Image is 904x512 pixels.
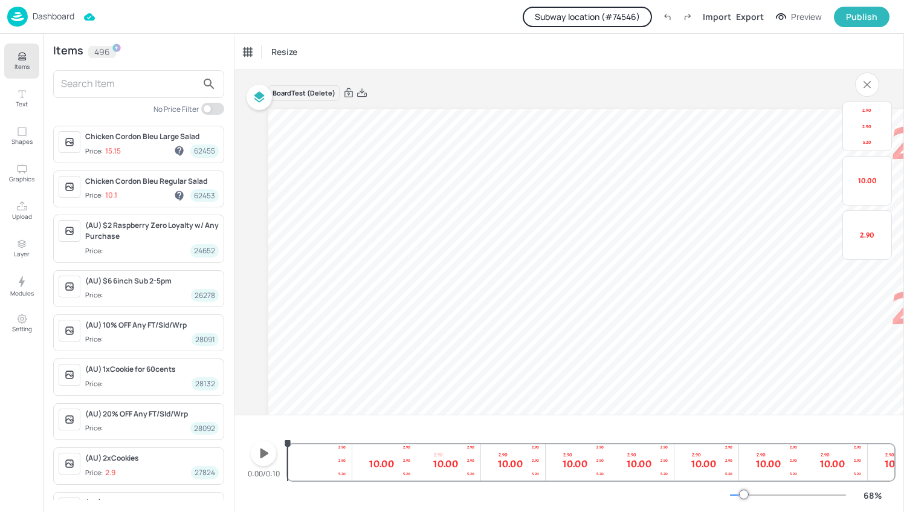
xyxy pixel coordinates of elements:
[85,379,105,389] div: Price:
[12,212,32,221] p: Upload
[15,62,30,71] p: Items
[105,191,117,199] p: 10.1
[192,377,219,390] div: 28132
[677,7,698,27] label: Redo (Ctrl + Y)
[433,457,458,470] span: 10.00
[4,193,39,228] button: Upload
[769,8,829,26] button: Preview
[757,452,766,458] span: 2.90
[725,458,732,463] span: 2.90
[736,10,764,23] div: Export
[338,458,346,463] span: 2.90
[692,452,701,458] span: 2.90
[657,7,677,27] label: Undo (Ctrl + Z)
[9,175,34,183] p: Graphics
[863,139,871,145] span: 5.20
[790,471,797,476] span: 5.20
[61,74,197,94] input: Search Item
[628,452,637,458] span: 2.90
[596,444,604,449] span: 2.90
[283,439,292,449] svg: 0.00s
[85,246,105,256] div: Price:
[85,276,219,287] div: (AU) $6 6inch Sub 2-5pm
[85,320,219,331] div: (AU) 10% OFF Any FT/Sld/Wrp
[190,422,219,435] div: 28092
[4,44,39,79] button: Items
[498,457,523,470] span: 10.00
[821,452,830,458] span: 2.90
[191,466,219,479] div: 27824
[854,458,861,463] span: 2.90
[842,210,892,260] div: (AU) 2xCookies
[661,471,668,476] span: 5.20
[854,444,861,449] span: 2.90
[153,104,199,114] div: No Price Filter
[863,108,871,114] span: 2.90
[627,457,651,470] span: 10.00
[4,156,39,191] button: Graphics
[596,471,604,476] span: 5.20
[468,471,475,476] span: 5.20
[269,45,300,58] span: Resize
[94,48,110,56] p: 496
[11,137,33,146] p: Shapes
[268,85,340,102] div: Board Test (Delete)
[192,333,219,346] div: 28091
[338,444,346,449] span: 2.90
[523,7,652,27] button: Subway location (#74546)
[842,156,892,206] div: (AU) Value Meal Combo
[563,452,572,458] span: 2.90
[191,289,219,302] div: 26278
[85,409,219,420] div: (AU) 20% OFF Any FT/Sld/Wrp
[725,471,732,476] span: 5.20
[562,457,587,470] span: 10.00
[499,452,508,458] span: 2.90
[4,81,39,116] button: Text
[532,471,539,476] span: 5.20
[53,46,83,58] div: Items
[434,452,444,458] span: 2.90
[85,364,219,375] div: (AU) 1xCookie for 60cents
[468,458,475,463] span: 2.90
[532,444,539,449] span: 2.90
[403,471,410,476] span: 5.20
[85,468,115,478] div: Price:
[820,457,845,470] span: 10.00
[596,458,604,463] span: 2.90
[85,220,219,242] div: (AU) $2 Raspberry Zero Loyalty w/ Any Purchase
[725,444,732,449] span: 2.90
[12,325,32,333] p: Setting
[885,452,894,458] span: 2.90
[85,146,121,157] div: Price:
[105,147,121,155] p: 15.15
[7,7,28,27] img: logo-86c26b7e.jpg
[468,444,475,449] span: 2.90
[190,189,219,202] div: 62453
[403,444,410,449] span: 2.90
[14,250,30,258] p: Layer
[85,190,117,201] div: Price:
[403,458,410,463] span: 2.90
[703,10,731,23] div: Import
[791,10,822,24] div: Preview
[661,444,668,449] span: 2.90
[85,497,219,508] div: (AU) 3PD - SubDog Double Combo
[661,458,668,463] span: 2.90
[691,457,715,470] span: 10.00
[4,306,39,341] button: Setting
[190,244,219,257] div: 24652
[854,471,862,476] span: 5.20
[338,471,346,476] span: 5.20
[860,230,874,240] span: 2.90
[16,100,28,108] p: Text
[85,176,219,187] div: Chicken Cordon Bleu Regular Salad
[173,145,186,157] div: Ghost item
[4,118,39,154] button: Shapes
[105,468,115,477] p: 2.9
[846,10,877,24] div: Publish
[4,231,39,266] button: Layer
[858,176,876,186] span: 10.00
[190,144,219,157] div: 62455
[858,489,887,502] div: 68 %
[790,458,797,463] span: 2.90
